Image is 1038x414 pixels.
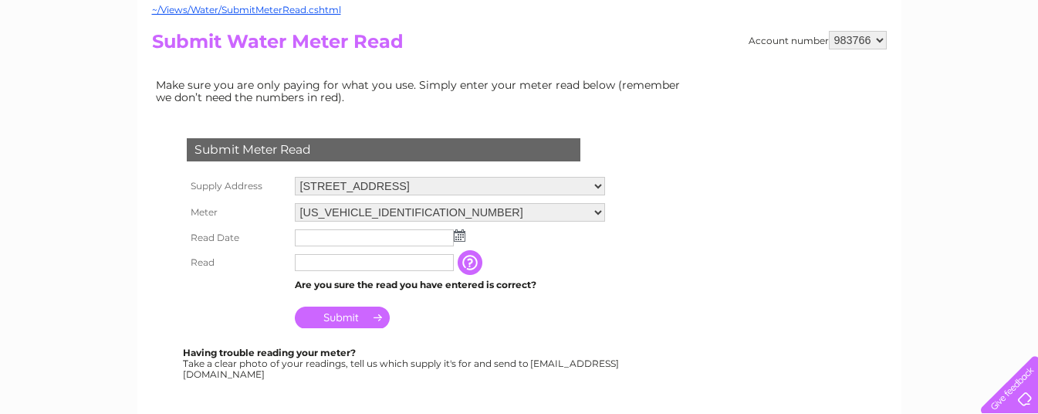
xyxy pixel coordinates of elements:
[291,275,609,295] td: Are you sure the read you have entered is correct?
[458,250,485,275] input: Information
[848,66,894,77] a: Telecoms
[987,66,1023,77] a: Log out
[454,229,465,242] img: ...
[747,8,854,27] a: 0333 014 3131
[935,66,973,77] a: Contact
[155,8,884,75] div: Clear Business is a trading name of Verastar Limited (registered in [GEOGRAPHIC_DATA] No. 3667643...
[152,31,887,60] h2: Submit Water Meter Read
[187,138,580,161] div: Submit Meter Read
[904,66,926,77] a: Blog
[183,199,291,226] th: Meter
[183,347,356,358] b: Having trouble reading your meter?
[183,250,291,275] th: Read
[766,66,796,77] a: Water
[749,31,887,49] div: Account number
[295,307,390,328] input: Submit
[152,4,341,15] a: ~/Views/Water/SubmitMeterRead.cshtml
[183,226,291,250] th: Read Date
[183,348,621,379] div: Take a clear photo of your readings, tell us which supply it's for and send to [EMAIL_ADDRESS][DO...
[805,66,839,77] a: Energy
[152,75,692,107] td: Make sure you are only paying for what you use. Simply enter your meter read below (remember we d...
[36,40,115,87] img: logo.png
[183,173,291,199] th: Supply Address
